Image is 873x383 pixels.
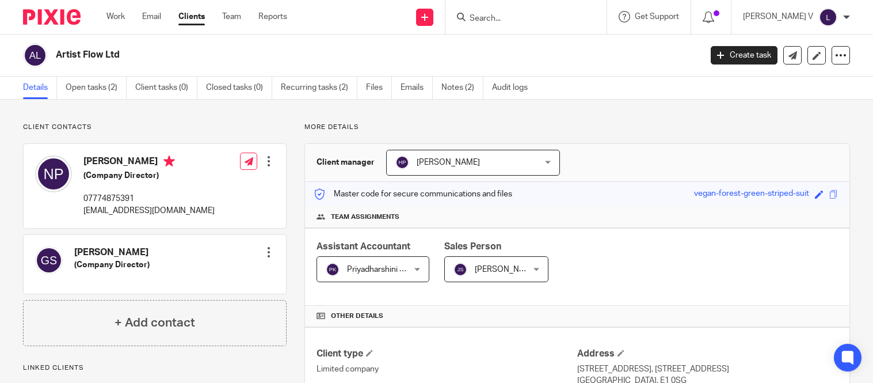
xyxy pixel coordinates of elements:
[441,77,483,99] a: Notes (2)
[819,8,837,26] img: svg%3E
[417,158,480,166] span: [PERSON_NAME]
[331,213,399,222] span: Team assignments
[23,9,81,25] img: Pixie
[23,77,57,99] a: Details
[178,11,205,22] a: Clients
[66,77,127,99] a: Open tasks (2)
[115,314,195,332] h4: + Add contact
[743,11,813,22] p: [PERSON_NAME] V
[317,348,577,360] h4: Client type
[304,123,850,132] p: More details
[83,205,215,217] p: [EMAIL_ADDRESS][DOMAIN_NAME]
[444,242,501,251] span: Sales Person
[694,188,809,201] div: vegan-forest-green-striped-suit
[35,247,63,274] img: svg%3E
[83,156,215,170] h4: [PERSON_NAME]
[74,247,150,259] h4: [PERSON_NAME]
[142,11,161,22] a: Email
[366,77,392,99] a: Files
[222,11,241,22] a: Team
[314,188,512,200] p: Master code for secure communications and files
[83,193,215,204] p: 07774875391
[163,156,175,167] i: Primary
[395,156,409,169] img: svg%3E
[35,156,72,192] img: svg%3E
[106,11,125,22] a: Work
[135,77,197,99] a: Client tasks (0)
[206,77,272,99] a: Closed tasks (0)
[475,266,538,274] span: [PERSON_NAME]
[453,263,467,276] img: svg%3E
[23,43,47,67] img: svg%3E
[326,263,340,276] img: svg%3E
[317,242,410,251] span: Assistant Accountant
[492,77,536,99] a: Audit logs
[468,14,572,24] input: Search
[347,266,429,274] span: Priyadharshini Kalidass
[317,363,577,375] p: Limited company
[577,348,838,360] h4: Address
[74,259,150,271] h5: (Company Director)
[331,312,383,321] span: Other details
[577,363,838,375] p: [STREET_ADDRESS], [STREET_ADDRESS]
[83,170,215,181] h5: (Company Director)
[635,13,679,21] span: Get Support
[281,77,357,99] a: Recurring tasks (2)
[317,157,375,168] h3: Client manager
[401,77,433,99] a: Emails
[711,46,777,65] a: Create task
[56,49,566,61] h2: Artist Flow Ltd
[23,363,287,373] p: Linked clients
[258,11,287,22] a: Reports
[23,123,287,132] p: Client contacts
